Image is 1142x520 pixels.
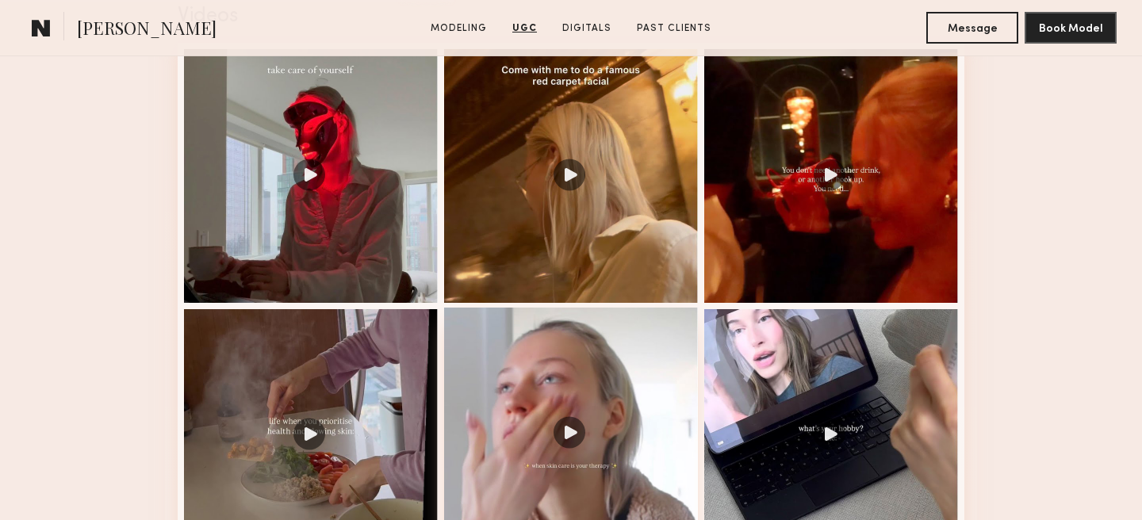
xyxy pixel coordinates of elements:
[1025,12,1117,44] button: Book Model
[77,16,217,44] span: [PERSON_NAME]
[926,12,1018,44] button: Message
[424,21,493,36] a: Modeling
[506,21,543,36] a: UGC
[556,21,618,36] a: Digitals
[630,21,718,36] a: Past Clients
[1025,21,1117,34] a: Book Model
